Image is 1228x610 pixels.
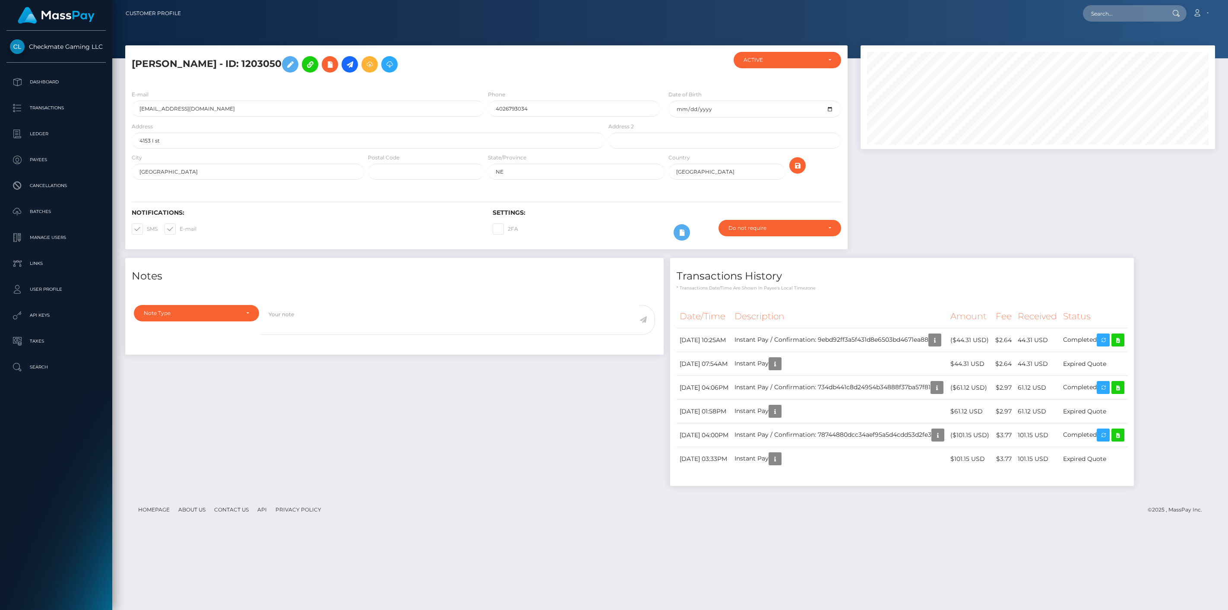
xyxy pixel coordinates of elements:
[10,309,102,322] p: API Keys
[677,269,1127,284] h4: Transactions History
[731,305,947,328] th: Description
[6,123,106,145] a: Ledger
[677,328,731,352] td: [DATE] 10:25AM
[1148,505,1209,515] div: © 2025 , MassPay Inc.
[677,305,731,328] th: Date/Time
[731,352,947,376] td: Instant Pay
[132,154,142,162] label: City
[211,503,252,516] a: Contact Us
[10,283,102,296] p: User Profile
[10,257,102,270] p: Links
[992,352,1015,376] td: $2.64
[493,209,841,216] h6: Settings:
[992,305,1015,328] th: Fee
[947,400,992,423] td: $61.12 USD
[947,352,992,376] td: $44.31 USD
[1060,423,1127,447] td: Completed
[677,352,731,376] td: [DATE] 07:54AM
[677,376,731,400] td: [DATE] 04:06PM
[1015,423,1060,447] td: 101.15 USD
[144,310,239,317] div: Note Type
[10,76,102,89] p: Dashboard
[677,447,731,471] td: [DATE] 03:33PM
[947,447,992,471] td: $101.15 USD
[6,305,106,326] a: API Keys
[10,127,102,140] p: Ledger
[1060,352,1127,376] td: Expired Quote
[677,400,731,423] td: [DATE] 01:58PM
[6,175,106,197] a: Cancellations
[6,356,106,378] a: Search
[132,91,149,98] label: E-mail
[6,71,106,93] a: Dashboard
[731,447,947,471] td: Instant Pay
[6,149,106,171] a: Payees
[488,154,526,162] label: State/Province
[731,400,947,423] td: Instant Pay
[10,361,102,374] p: Search
[10,205,102,218] p: Batches
[132,123,153,130] label: Address
[677,423,731,447] td: [DATE] 04:00PM
[254,503,270,516] a: API
[1060,305,1127,328] th: Status
[947,305,992,328] th: Amount
[1015,352,1060,376] td: 44.31 USD
[1083,5,1164,22] input: Search...
[668,91,702,98] label: Date of Birth
[992,376,1015,400] td: $2.97
[6,253,106,274] a: Links
[947,423,992,447] td: ($101.15 USD)
[18,7,95,24] img: MassPay Logo
[1015,305,1060,328] th: Received
[134,305,259,321] button: Note Type
[744,57,821,64] div: ACTIVE
[1015,447,1060,471] td: 101.15 USD
[132,269,657,284] h4: Notes
[126,4,181,22] a: Customer Profile
[10,231,102,244] p: Manage Users
[368,154,399,162] label: Postal Code
[488,91,505,98] label: Phone
[992,423,1015,447] td: $3.77
[1015,328,1060,352] td: 44.31 USD
[1060,400,1127,423] td: Expired Quote
[1015,400,1060,423] td: 61.12 USD
[10,102,102,114] p: Transactions
[132,52,600,77] h5: [PERSON_NAME] - ID: 1203050
[728,225,821,232] div: Do not require
[6,227,106,248] a: Manage Users
[6,97,106,119] a: Transactions
[731,376,947,400] td: Instant Pay / Confirmation: 734db441c8d24954b34888f37ba57f81
[734,52,841,68] button: ACTIVE
[10,153,102,166] p: Payees
[1060,447,1127,471] td: Expired Quote
[1015,376,1060,400] td: 61.12 USD
[677,285,1127,291] p: * Transactions date/time are shown in payee's local timezone
[992,447,1015,471] td: $3.77
[1060,376,1127,400] td: Completed
[6,279,106,300] a: User Profile
[165,223,196,235] label: E-mail
[6,330,106,352] a: Taxes
[992,328,1015,352] td: $2.64
[493,223,518,235] label: 2FA
[731,423,947,447] td: Instant Pay / Confirmation: 78744880dcc34aef95a5d4cdd53d2fe3
[6,43,106,51] span: Checkmate Gaming LLC
[132,223,158,235] label: SMS
[608,123,634,130] label: Address 2
[668,154,690,162] label: Country
[342,56,358,73] a: Initiate Payout
[992,400,1015,423] td: $2.97
[6,201,106,222] a: Batches
[272,503,325,516] a: Privacy Policy
[135,503,173,516] a: Homepage
[1060,328,1127,352] td: Completed
[947,376,992,400] td: ($61.12 USD)
[10,179,102,192] p: Cancellations
[731,328,947,352] td: Instant Pay / Confirmation: 9ebd92ff3a5f431d8e6503bd4671ea88
[718,220,841,236] button: Do not require
[10,39,25,54] img: Checkmate Gaming LLC
[947,328,992,352] td: ($44.31 USD)
[175,503,209,516] a: About Us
